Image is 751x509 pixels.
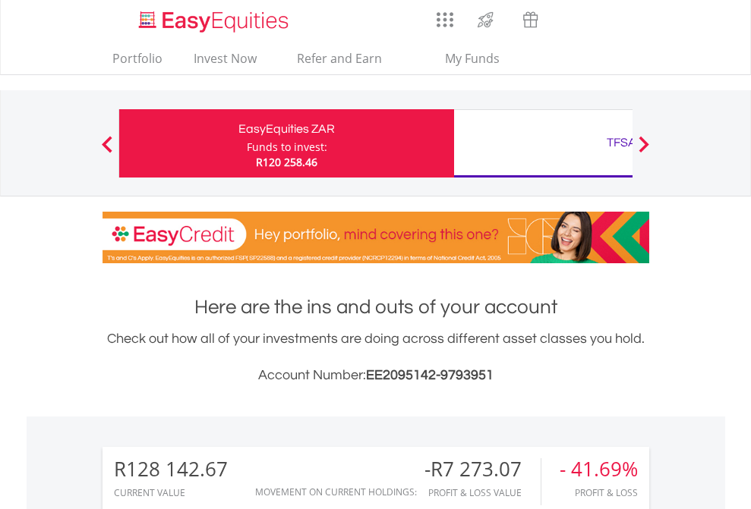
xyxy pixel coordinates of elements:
a: Refer and Earn [282,51,398,74]
a: AppsGrid [427,4,463,28]
a: My Profile [630,4,669,37]
div: EasyEquities ZAR [128,118,445,140]
h3: Account Number: [103,365,649,386]
div: R128 142.67 [114,458,228,480]
a: Notifications [553,4,592,34]
span: Refer and Earn [297,50,382,67]
img: grid-menu-icon.svg [437,11,453,28]
img: thrive-v2.svg [473,8,498,32]
h1: Here are the ins and outs of your account [103,294,649,321]
div: Funds to invest: [247,140,327,155]
img: EasyCredit Promotion Banner [103,212,649,263]
button: Previous [92,143,122,159]
a: Vouchers [508,4,553,32]
span: EE2095142-9793951 [366,368,494,382]
a: Home page [133,4,295,34]
div: Movement on Current Holdings: [255,487,417,497]
a: Portfolio [106,51,169,74]
span: My Funds [423,49,522,68]
div: Check out how all of your investments are doing across different asset classes you hold. [103,328,649,386]
div: CURRENT VALUE [114,488,228,498]
img: EasyEquities_Logo.png [136,9,295,34]
div: Profit & Loss [560,488,638,498]
div: - 41.69% [560,458,638,480]
a: Invest Now [188,51,263,74]
div: -R7 273.07 [424,458,541,480]
button: Next [629,143,659,159]
div: Profit & Loss Value [424,488,541,498]
span: R120 258.46 [256,155,317,169]
img: vouchers-v2.svg [518,8,543,32]
a: FAQ's and Support [592,4,630,34]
